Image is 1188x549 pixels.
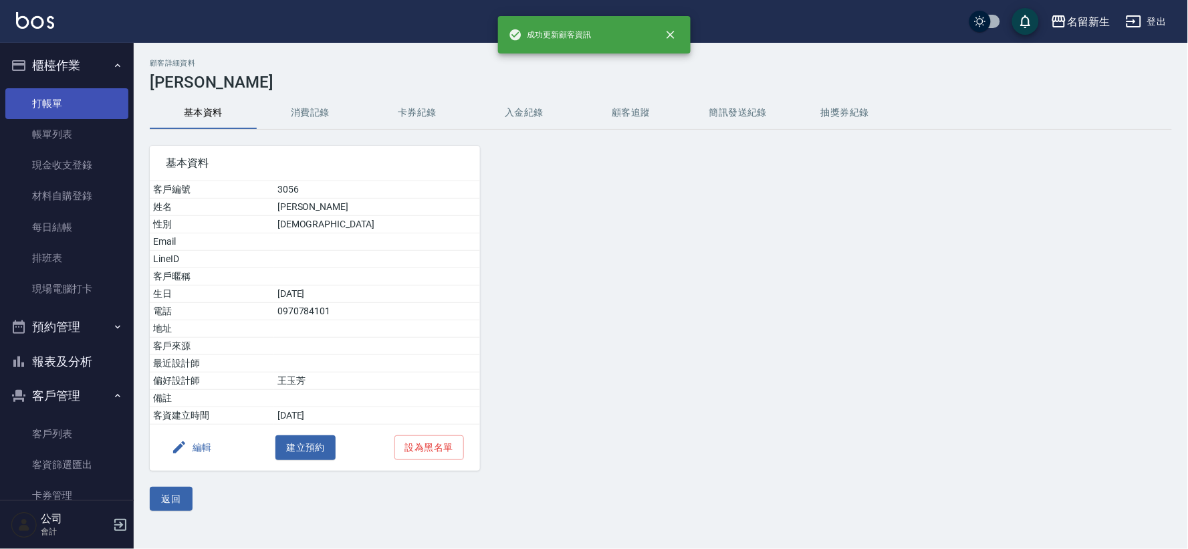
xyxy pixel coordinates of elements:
p: 會計 [41,526,109,538]
a: 帳單列表 [5,119,128,150]
button: 編輯 [166,435,217,460]
td: 偏好設計師 [150,372,274,390]
a: 現金收支登錄 [5,150,128,181]
img: Logo [16,12,54,29]
td: Email [150,233,274,251]
button: 櫃檯作業 [5,48,128,83]
a: 卡券管理 [5,480,128,511]
td: LineID [150,251,274,268]
button: 客戶管理 [5,378,128,413]
td: [DEMOGRAPHIC_DATA] [274,216,480,233]
button: 返回 [150,487,193,512]
div: 名留新生 [1067,13,1110,30]
a: 現場電腦打卡 [5,273,128,304]
button: close [656,20,685,49]
button: 報表及分析 [5,344,128,379]
td: 備註 [150,390,274,407]
td: 生日 [150,286,274,303]
td: 姓名 [150,199,274,216]
td: [PERSON_NAME] [274,199,480,216]
button: 卡券紀錄 [364,97,471,129]
button: 設為黑名單 [394,435,464,460]
td: [DATE] [274,407,480,425]
h2: 顧客詳細資料 [150,59,1172,68]
button: save [1012,8,1039,35]
button: 登出 [1120,9,1172,34]
button: 抽獎券紀錄 [792,97,899,129]
button: 簡訊發送紀錄 [685,97,792,129]
td: 地址 [150,320,274,338]
a: 客資篩選匯出 [5,449,128,480]
button: 建立預約 [275,435,336,460]
span: 成功更新顧客資訊 [509,28,592,41]
button: 名留新生 [1046,8,1115,35]
a: 材料自購登錄 [5,181,128,211]
td: 性別 [150,216,274,233]
a: 打帳單 [5,88,128,119]
span: 基本資料 [166,156,464,170]
td: 客戶暱稱 [150,268,274,286]
td: [DATE] [274,286,480,303]
button: 顧客追蹤 [578,97,685,129]
button: 入金紀錄 [471,97,578,129]
td: 電話 [150,303,274,320]
button: 預約管理 [5,310,128,344]
td: 客戶編號 [150,181,274,199]
a: 排班表 [5,243,128,273]
a: 每日結帳 [5,212,128,243]
td: 王玉芳 [274,372,480,390]
a: 客戶列表 [5,419,128,449]
img: Person [11,512,37,538]
h5: 公司 [41,512,109,526]
h3: [PERSON_NAME] [150,73,1172,92]
button: 消費記錄 [257,97,364,129]
td: 最近設計師 [150,355,274,372]
button: 基本資料 [150,97,257,129]
td: 0970784101 [274,303,480,320]
td: 客資建立時間 [150,407,274,425]
td: 客戶來源 [150,338,274,355]
td: 3056 [274,181,480,199]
